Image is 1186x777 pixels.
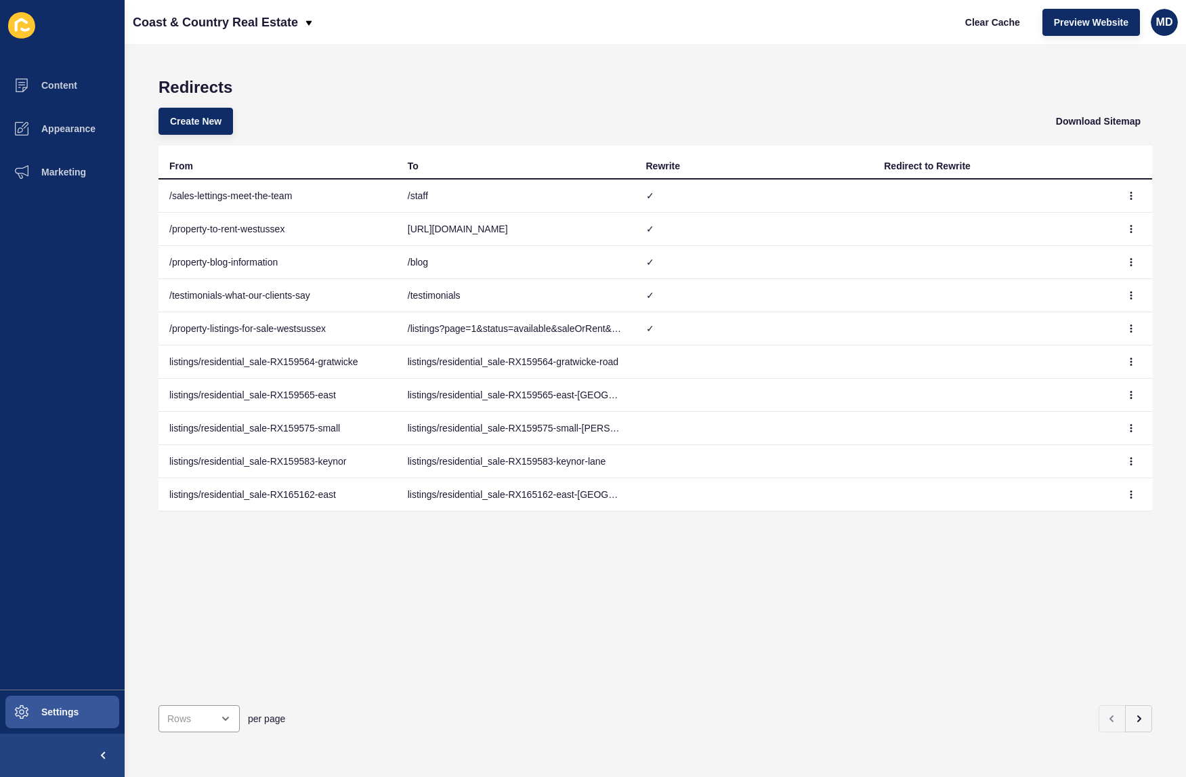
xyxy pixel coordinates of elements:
p: Coast & Country Real Estate [133,5,298,39]
td: /testimonials-what-our-clients-say [158,279,397,312]
td: /property-to-rent-westussex [158,213,397,246]
div: From [169,159,193,173]
td: [URL][DOMAIN_NAME] [397,213,635,246]
span: Preview Website [1054,16,1128,29]
td: listings/residential_sale-RX165162-east [158,478,397,511]
span: MD [1156,16,1173,29]
td: listings/residential_sale-RX159565-east-[GEOGRAPHIC_DATA] [397,379,635,412]
td: /property-blog-information [158,246,397,279]
td: listings/residential_sale-RX159564-gratwicke [158,345,397,379]
td: listings/residential_sale-RX159565-east [158,379,397,412]
td: /sales-lettings-meet-the-team [158,180,397,213]
td: ✓ [635,312,874,345]
div: Redirect to Rewrite [884,159,971,173]
button: Download Sitemap [1044,108,1152,135]
span: Create New [170,114,221,128]
td: /listings?page=1&status=available&saleOrRent&viewType=map&sortby=dateListed-desc [397,312,635,345]
td: listings/residential_sale-RX159583-keynor [158,445,397,478]
span: Download Sitemap [1056,114,1141,128]
td: /blog [397,246,635,279]
span: Clear Cache [965,16,1020,29]
button: Create New [158,108,233,135]
button: Clear Cache [954,9,1032,36]
td: /staff [397,180,635,213]
div: Rewrite [646,159,681,173]
td: listings/residential_sale-RX165162-east-[GEOGRAPHIC_DATA] [397,478,635,511]
td: ✓ [635,246,874,279]
td: ✓ [635,180,874,213]
button: Preview Website [1042,9,1140,36]
div: To [408,159,419,173]
div: open menu [158,705,240,732]
td: /property-listings-for-sale-westsussex [158,312,397,345]
td: listings/residential_sale-RX159575-small [158,412,397,445]
td: listings/residential_sale-RX159564-gratwicke-road [397,345,635,379]
td: listings/residential_sale-RX159583-keynor-lane [397,445,635,478]
td: ✓ [635,279,874,312]
td: ✓ [635,213,874,246]
h1: Redirects [158,78,1152,97]
td: listings/residential_sale-RX159575-small-[PERSON_NAME] [397,412,635,445]
span: per page [248,712,285,726]
td: /testimonials [397,279,635,312]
